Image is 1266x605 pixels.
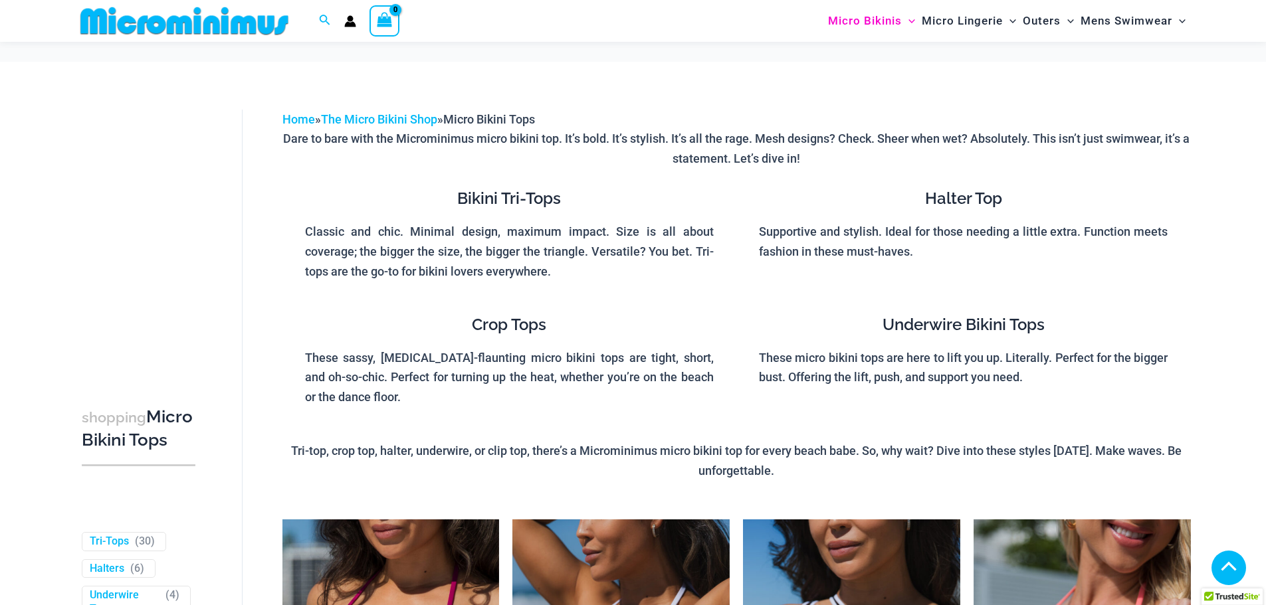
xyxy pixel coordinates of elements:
[75,6,294,36] img: MM SHOP LOGO FLAT
[443,112,535,126] span: Micro Bikini Tops
[1023,4,1061,38] span: Outers
[321,112,437,126] a: The Micro Bikini Shop
[918,4,1019,38] a: Micro LingerieMenu ToggleMenu Toggle
[82,409,146,426] span: shopping
[828,4,902,38] span: Micro Bikinis
[305,348,714,407] p: These sassy, [MEDICAL_DATA]-flaunting micro bikini tops are tight, short, and oh-so-chic. Perfect...
[759,189,1168,209] h4: Halter Top
[1172,4,1186,38] span: Menu Toggle
[1019,4,1077,38] a: OutersMenu ToggleMenu Toggle
[305,315,714,335] h4: Crop Tops
[90,535,129,549] a: Tri-Tops
[369,5,400,36] a: View Shopping Cart, empty
[902,4,915,38] span: Menu Toggle
[305,222,714,281] p: Classic and chic. Minimal design, maximum impact. Size is all about coverage; the bigger the size...
[82,406,195,452] h3: Micro Bikini Tops
[130,562,144,576] span: ( )
[759,222,1168,261] p: Supportive and stylish. Ideal for those needing a little extra. Function meets fashion in these m...
[135,535,155,549] span: ( )
[344,15,356,27] a: Account icon link
[82,99,201,365] iframe: TrustedSite Certified
[1077,4,1189,38] a: Mens SwimwearMenu ToggleMenu Toggle
[922,4,1003,38] span: Micro Lingerie
[282,112,535,126] span: » »
[1061,4,1074,38] span: Menu Toggle
[319,13,331,29] a: Search icon link
[139,535,151,547] span: 30
[169,588,175,601] span: 4
[282,129,1191,168] p: Dare to bare with the Microminimus micro bikini top. It’s bold. It’s stylish. It’s all the rage. ...
[1003,4,1016,38] span: Menu Toggle
[823,2,1192,40] nav: Site Navigation
[825,4,918,38] a: Micro BikinisMenu ToggleMenu Toggle
[759,315,1168,335] h4: Underwire Bikini Tops
[134,562,140,574] span: 6
[90,562,124,576] a: Halters
[282,112,315,126] a: Home
[282,441,1191,480] p: Tri-top, crop top, halter, underwire, or clip top, there’s a Microminimus micro bikini top for ev...
[759,348,1168,387] p: These micro bikini tops are here to lift you up. Literally. Perfect for the bigger bust. Offering...
[305,189,714,209] h4: Bikini Tri-Tops
[1081,4,1172,38] span: Mens Swimwear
